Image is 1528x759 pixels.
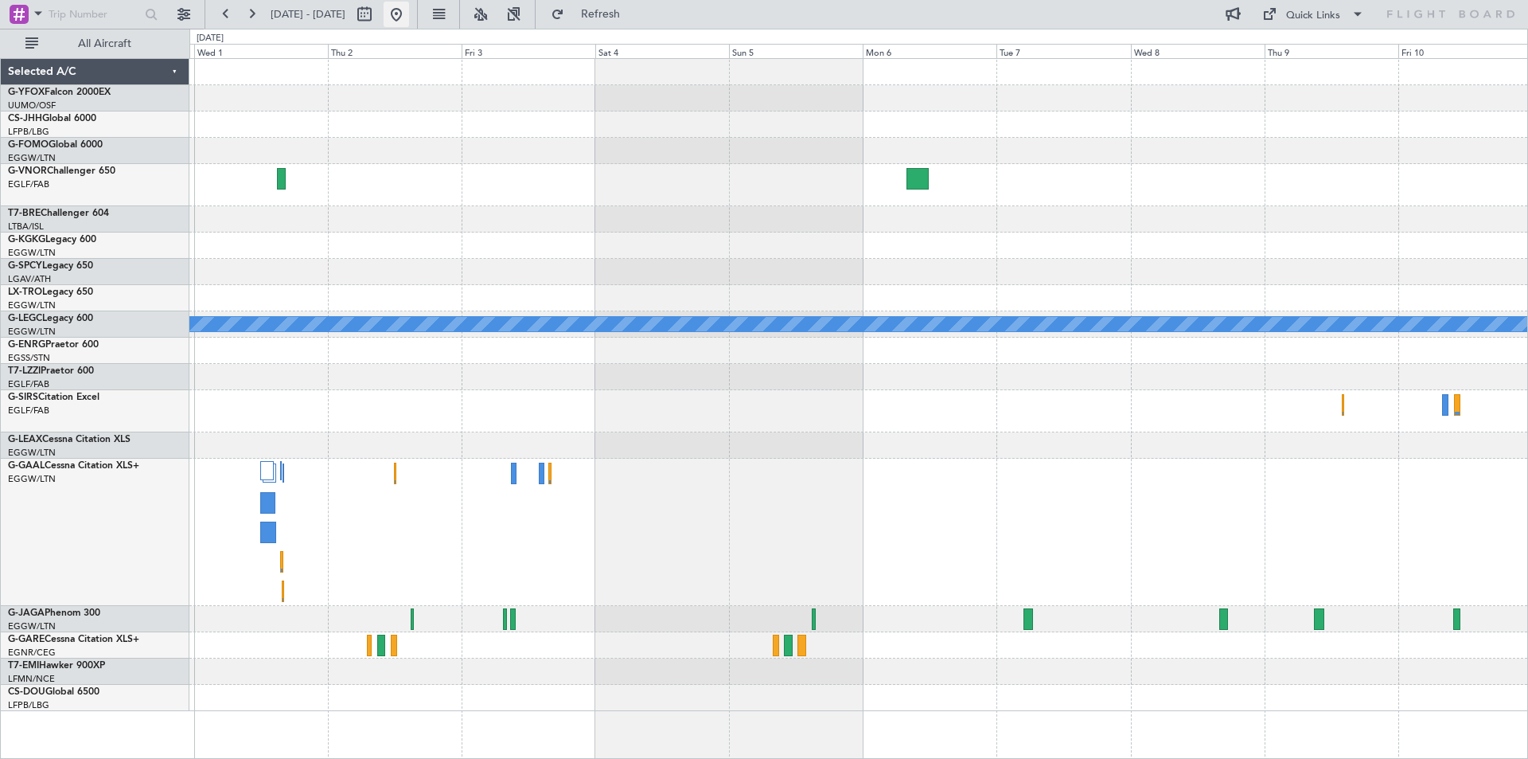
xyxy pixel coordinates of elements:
span: T7-LZZI [8,366,41,376]
a: T7-EMIHawker 900XP [8,661,105,671]
button: Quick Links [1254,2,1372,27]
a: EGSS/STN [8,352,50,364]
span: G-FOMO [8,140,49,150]
a: EGLF/FAB [8,378,49,390]
a: LFPB/LBG [8,126,49,138]
a: EGGW/LTN [8,620,56,632]
a: T7-BREChallenger 604 [8,209,109,218]
a: LFPB/LBG [8,699,49,711]
span: G-GARE [8,635,45,644]
div: Wed 8 [1131,44,1265,58]
a: G-YFOXFalcon 2000EX [8,88,111,97]
a: CS-JHHGlobal 6000 [8,114,96,123]
a: G-FOMOGlobal 6000 [8,140,103,150]
span: G-LEAX [8,435,42,444]
a: EGGW/LTN [8,247,56,259]
span: G-KGKG [8,235,45,245]
div: [DATE] [197,32,224,45]
span: G-ENRG [8,340,45,350]
span: G-SIRS [8,393,38,402]
a: EGGW/LTN [8,473,56,485]
a: G-LEGCLegacy 600 [8,314,93,323]
div: Sat 4 [595,44,729,58]
a: G-SIRSCitation Excel [8,393,99,402]
span: G-GAAL [8,461,45,471]
a: LX-TROLegacy 650 [8,288,93,297]
span: Refresh [567,9,634,20]
span: [DATE] - [DATE] [271,7,345,22]
button: All Aircraft [18,31,173,57]
span: G-LEGC [8,314,42,323]
div: Tue 7 [996,44,1130,58]
span: T7-EMI [8,661,39,671]
a: G-ENRGPraetor 600 [8,340,99,350]
a: LFMN/NCE [8,673,55,685]
span: G-VNOR [8,166,47,176]
span: G-YFOX [8,88,45,97]
a: EGGW/LTN [8,299,56,311]
a: LGAV/ATH [8,273,51,285]
div: Thu 9 [1265,44,1398,58]
a: LTBA/ISL [8,221,44,233]
span: CS-JHH [8,114,42,123]
div: Thu 2 [328,44,462,58]
a: UUMO/OSF [8,100,56,112]
a: EGGW/LTN [8,152,56,164]
a: G-GARECessna Citation XLS+ [8,635,139,644]
span: T7-BRE [8,209,41,218]
input: Trip Number [49,2,140,26]
a: G-SPCYLegacy 650 [8,261,93,271]
a: CS-DOUGlobal 6500 [8,687,99,697]
button: Refresh [544,2,639,27]
span: G-JAGA [8,608,45,618]
span: LX-TRO [8,288,42,297]
div: Wed 1 [194,44,328,58]
span: CS-DOU [8,687,45,697]
span: All Aircraft [41,38,168,49]
a: EGGW/LTN [8,447,56,459]
a: EGNR/CEG [8,647,56,659]
div: Sun 5 [729,44,863,58]
a: G-JAGAPhenom 300 [8,608,100,618]
a: G-LEAXCessna Citation XLS [8,435,131,444]
a: G-GAALCessna Citation XLS+ [8,461,139,471]
a: T7-LZZIPraetor 600 [8,366,94,376]
a: EGGW/LTN [8,326,56,338]
a: EGLF/FAB [8,178,49,190]
a: G-KGKGLegacy 600 [8,235,96,245]
div: Fri 3 [462,44,595,58]
div: Quick Links [1286,8,1340,24]
span: G-SPCY [8,261,42,271]
a: EGLF/FAB [8,405,49,417]
a: G-VNORChallenger 650 [8,166,115,176]
div: Mon 6 [863,44,996,58]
